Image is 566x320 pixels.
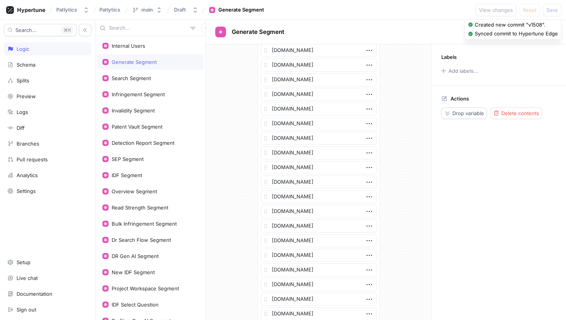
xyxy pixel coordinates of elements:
[261,176,377,189] textarea: [DOMAIN_NAME]
[112,269,155,275] div: New IDF Segment
[17,259,30,265] div: Setup
[261,219,377,233] textarea: [DOMAIN_NAME]
[17,275,38,281] div: Live chat
[112,253,159,259] div: DR Gen AI Segment
[17,109,28,115] div: Logs
[112,107,155,114] div: Invalidity Segment
[17,62,35,68] div: Schema
[17,125,25,131] div: Diff
[17,46,29,52] div: Logic
[449,69,478,74] div: Add labels...
[475,21,546,29] div: Created new commit "v1508".
[112,204,168,211] div: Read Strength Segment
[112,91,165,97] div: Infringement Segment
[490,107,542,119] button: Delete contents
[17,188,36,194] div: Settings
[99,7,120,12] span: Patlytics
[261,190,377,203] textarea: [DOMAIN_NAME]
[218,6,264,14] div: Generate Segment
[450,95,469,102] p: Actions
[17,307,36,313] div: Sign out
[112,285,179,292] div: Project Workspace Segment
[174,7,186,13] div: Draft
[112,75,151,81] div: Search Segment
[261,132,377,145] textarea: [DOMAIN_NAME]
[129,3,165,16] button: main
[112,124,162,130] div: Patent Vault Segment
[141,7,153,13] div: main
[261,293,377,306] textarea: [DOMAIN_NAME]
[112,156,144,162] div: SEP Segment
[112,302,159,308] div: IDF Select Question
[112,172,142,178] div: IDF Segment
[261,59,377,72] textarea: [DOMAIN_NAME]
[546,8,558,12] span: Save
[112,59,157,65] div: Generate Segment
[171,3,201,16] button: Draft
[261,234,377,247] textarea: [DOMAIN_NAME]
[17,291,52,297] div: Documentation
[112,43,145,49] div: Internal Users
[261,249,377,262] textarea: [DOMAIN_NAME]
[112,140,174,146] div: Detection Report Segment
[15,28,37,32] span: Search...
[17,156,48,163] div: Pull requests
[261,44,377,57] textarea: [DOMAIN_NAME]
[4,287,91,300] a: Documentation
[261,73,377,86] textarea: [DOMAIN_NAME]
[261,205,377,218] textarea: [DOMAIN_NAME]
[261,146,377,159] textarea: [DOMAIN_NAME]
[56,7,77,13] div: Patlytics
[261,102,377,116] textarea: [DOMAIN_NAME]
[112,237,171,243] div: Dr Search Flow Segment
[479,8,513,12] span: View changes
[61,26,73,34] div: K
[109,24,187,32] input: Search...
[441,54,457,60] p: Labels
[501,111,539,116] span: Delete contents
[519,4,540,16] button: Reset
[112,188,157,194] div: Overview Segment
[475,30,558,38] div: Synced commit to Hypertune Edge
[261,161,377,174] textarea: [DOMAIN_NAME]
[4,24,77,36] button: Search...K
[261,88,377,101] textarea: [DOMAIN_NAME]
[261,117,377,130] textarea: [DOMAIN_NAME]
[261,278,377,291] textarea: [DOMAIN_NAME]
[261,263,377,276] textarea: [DOMAIN_NAME]
[476,4,516,16] button: View changes
[17,141,39,147] div: Branches
[232,29,284,35] span: Generate Segment
[543,4,561,16] button: Save
[53,3,92,16] button: Patlytics
[17,93,36,99] div: Preview
[17,77,29,84] div: Splits
[523,8,536,12] span: Reset
[439,66,480,76] button: Add labels...
[17,172,38,178] div: Analytics
[441,107,487,119] button: Drop variable
[452,111,484,116] span: Drop variable
[112,221,177,227] div: Bulk Infringement Segment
